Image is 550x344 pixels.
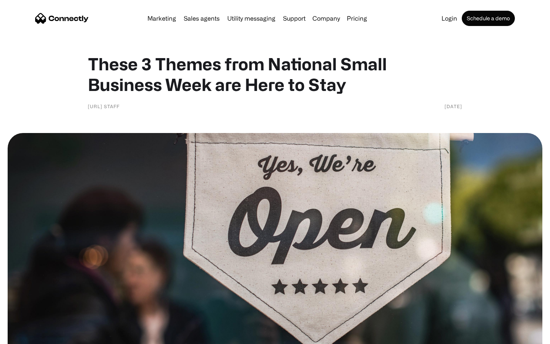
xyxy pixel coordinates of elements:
[144,15,179,21] a: Marketing
[181,15,223,21] a: Sales agents
[312,13,340,24] div: Company
[462,11,515,26] a: Schedule a demo
[88,54,462,95] h1: These 3 Themes from National Small Business Week are Here to Stay
[15,331,46,341] ul: Language list
[280,15,309,21] a: Support
[88,102,120,110] div: [URL] Staff
[438,15,460,21] a: Login
[8,331,46,341] aside: Language selected: English
[344,15,370,21] a: Pricing
[445,102,462,110] div: [DATE]
[224,15,278,21] a: Utility messaging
